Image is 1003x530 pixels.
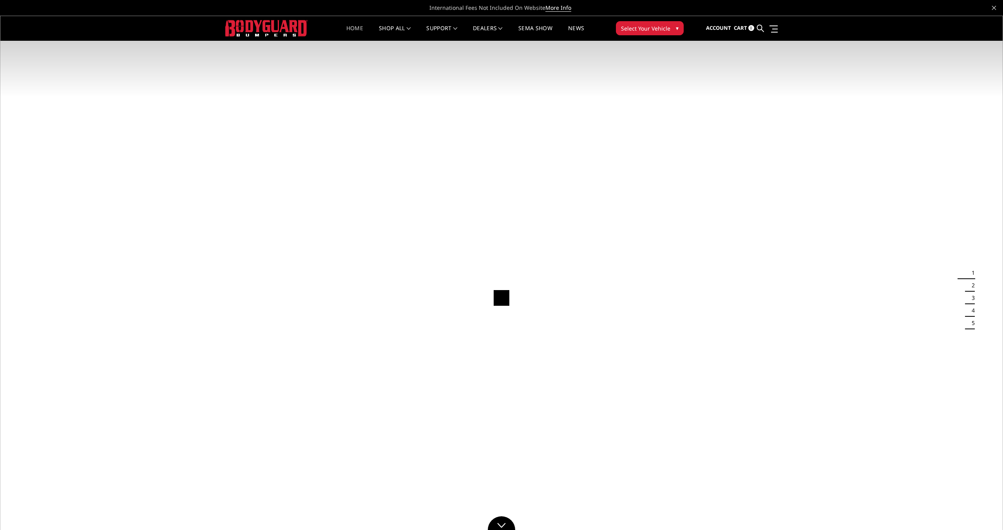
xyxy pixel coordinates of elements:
[545,4,571,12] a: More Info
[734,18,754,39] a: Cart 0
[967,304,975,317] button: 4 of 5
[706,18,731,39] a: Account
[621,24,670,33] span: Select Your Vehicle
[967,267,975,279] button: 1 of 5
[346,25,363,41] a: Home
[676,24,679,32] span: ▾
[225,20,308,36] img: BODYGUARD BUMPERS
[706,24,731,31] span: Account
[518,25,552,41] a: SEMA Show
[967,279,975,292] button: 2 of 5
[967,317,975,329] button: 5 of 5
[568,25,584,41] a: News
[426,25,457,41] a: Support
[488,516,515,530] a: Click to Down
[967,292,975,304] button: 3 of 5
[734,24,747,31] span: Cart
[379,25,411,41] a: shop all
[616,21,684,35] button: Select Your Vehicle
[473,25,503,41] a: Dealers
[748,25,754,31] span: 0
